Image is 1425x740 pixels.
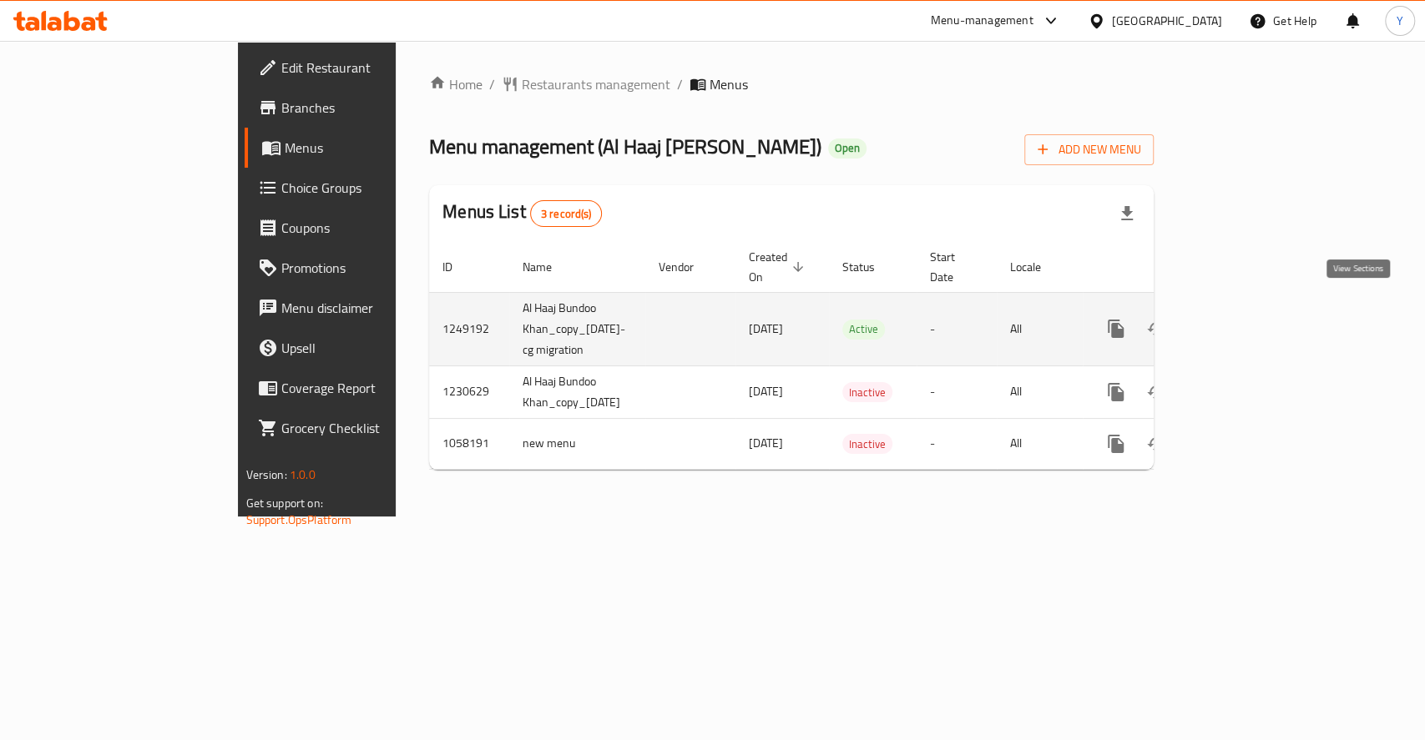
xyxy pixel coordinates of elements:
[285,138,462,158] span: Menus
[245,168,476,208] a: Choice Groups
[931,11,1033,31] div: Menu-management
[509,365,645,418] td: Al Haaj Bundoo Khan_copy_[DATE]
[749,432,783,454] span: [DATE]
[930,247,977,287] span: Start Date
[281,178,462,198] span: Choice Groups
[1107,194,1147,234] div: Export file
[245,368,476,408] a: Coverage Report
[281,378,462,398] span: Coverage Report
[1397,12,1403,30] span: Y
[917,418,997,469] td: -
[1096,309,1136,349] button: more
[531,206,602,222] span: 3 record(s)
[281,58,462,78] span: Edit Restaurant
[1096,424,1136,464] button: more
[1136,424,1176,464] button: Change Status
[429,74,1154,94] nav: breadcrumb
[429,242,1270,470] table: enhanced table
[1136,372,1176,412] button: Change Status
[997,418,1083,469] td: All
[245,248,476,288] a: Promotions
[710,74,748,94] span: Menus
[1024,134,1154,165] button: Add New Menu
[749,318,783,340] span: [DATE]
[1096,372,1136,412] button: more
[1136,309,1176,349] button: Change Status
[1112,12,1222,30] div: [GEOGRAPHIC_DATA]
[245,128,476,168] a: Menus
[842,435,892,454] span: Inactive
[290,464,316,486] span: 1.0.0
[842,320,885,340] div: Active
[677,74,683,94] li: /
[842,383,892,402] span: Inactive
[245,328,476,368] a: Upsell
[246,464,287,486] span: Version:
[489,74,495,94] li: /
[281,258,462,278] span: Promotions
[917,365,997,418] td: -
[281,418,462,438] span: Grocery Checklist
[245,288,476,328] a: Menu disclaimer
[245,408,476,448] a: Grocery Checklist
[502,74,670,94] a: Restaurants management
[828,141,867,155] span: Open
[245,48,476,88] a: Edit Restaurant
[1038,139,1140,160] span: Add New Menu
[509,418,645,469] td: new menu
[246,509,352,531] a: Support.OpsPlatform
[522,74,670,94] span: Restaurants management
[842,382,892,402] div: Inactive
[281,98,462,118] span: Branches
[1083,242,1270,293] th: Actions
[281,338,462,358] span: Upsell
[749,247,809,287] span: Created On
[281,218,462,238] span: Coupons
[530,200,603,227] div: Total records count
[523,257,574,277] span: Name
[246,492,323,514] span: Get support on:
[281,298,462,318] span: Menu disclaimer
[997,292,1083,365] td: All
[659,257,715,277] span: Vendor
[842,320,885,339] span: Active
[245,208,476,248] a: Coupons
[842,257,897,277] span: Status
[442,199,602,227] h2: Menus List
[245,88,476,128] a: Branches
[842,434,892,454] div: Inactive
[917,292,997,365] td: -
[1010,257,1063,277] span: Locale
[997,365,1083,418] td: All
[509,292,645,365] td: Al Haaj Bundoo Khan_copy_[DATE]-cg migration
[442,257,474,277] span: ID
[828,138,867,159] div: Open
[749,380,783,402] span: [DATE]
[429,128,821,165] span: Menu management ( Al Haaj [PERSON_NAME] )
